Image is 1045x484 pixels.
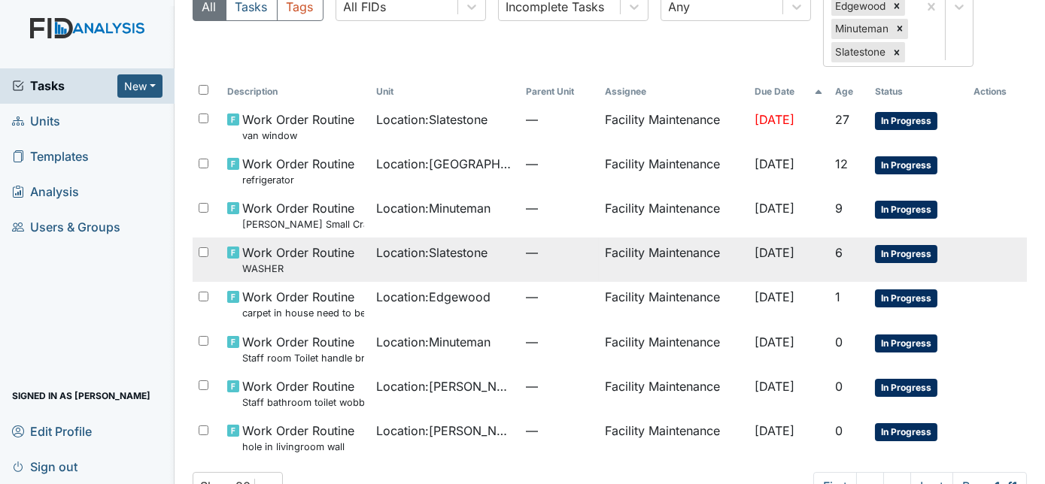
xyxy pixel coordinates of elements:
[242,377,364,410] span: Work Order Routine Staff bathroom toilet wobbly
[835,334,843,349] span: 0
[831,19,892,38] div: Minuteman
[599,237,748,282] td: Facility Maintenance
[875,201,937,219] span: In Progress
[242,288,364,320] span: Work Order Routine carpet in house need to be clean
[526,155,594,173] span: —
[755,289,794,304] span: [DATE]
[749,79,829,104] th: Toggle SortBy
[755,334,794,349] span: [DATE]
[12,419,92,443] span: Edit Profile
[755,112,794,127] span: [DATE]
[599,327,748,371] td: Facility Maintenance
[376,288,491,306] span: Location : Edgewood
[599,416,748,460] td: Facility Maintenance
[242,306,364,320] small: carpet in house need to be clean
[835,289,840,304] span: 1
[835,379,843,394] span: 0
[242,199,364,231] span: Work Order Routine Van Windshield Small Crack
[242,351,364,365] small: Staff room Toilet handle broke
[12,77,117,95] a: Tasks
[599,149,748,193] td: Facility Maintenance
[242,217,364,231] small: [PERSON_NAME] Small Crack
[755,423,794,438] span: [DATE]
[12,145,89,168] span: Templates
[869,79,968,104] th: Toggle SortBy
[835,201,843,216] span: 9
[599,193,748,237] td: Facility Maintenance
[242,395,364,410] small: Staff bathroom toilet wobbly
[370,79,519,104] th: Toggle SortBy
[755,245,794,260] span: [DATE]
[875,334,937,352] span: In Progress
[376,110,488,129] span: Location : Slatestone
[755,379,794,394] span: [DATE]
[875,289,937,307] span: In Progress
[526,333,594,351] span: —
[242,333,364,365] span: Work Order Routine Staff room Toilet handle broke
[875,245,937,263] span: In Progress
[376,199,491,217] span: Location : Minuteman
[755,156,794,171] span: [DATE]
[12,180,79,204] span: Analysis
[376,422,513,440] span: Location : [PERSON_NAME].
[968,79,1027,104] th: Actions
[526,377,594,395] span: —
[599,104,748,149] td: Facility Maintenance
[835,156,848,171] span: 12
[376,333,491,351] span: Location : Minuteman
[242,110,354,143] span: Work Order Routine van window
[242,262,354,276] small: WASHER
[755,201,794,216] span: [DATE]
[520,79,600,104] th: Toggle SortBy
[221,79,370,104] th: Toggle SortBy
[376,155,513,173] span: Location : [GEOGRAPHIC_DATA]
[829,79,869,104] th: Toggle SortBy
[117,74,163,98] button: New
[242,440,354,454] small: hole in livingroom wall
[526,288,594,306] span: —
[242,422,354,454] span: Work Order Routine hole in livingroom wall
[376,244,488,262] span: Location : Slatestone
[242,244,354,276] span: Work Order Routine WASHER
[526,110,594,129] span: —
[875,112,937,130] span: In Progress
[599,371,748,416] td: Facility Maintenance
[199,85,208,95] input: Toggle All Rows Selected
[526,199,594,217] span: —
[12,384,150,407] span: Signed in as [PERSON_NAME]
[242,129,354,143] small: van window
[242,155,354,187] span: Work Order Routine refrigerator
[835,245,843,260] span: 6
[12,455,77,478] span: Sign out
[835,423,843,438] span: 0
[875,423,937,441] span: In Progress
[599,282,748,326] td: Facility Maintenance
[376,377,513,395] span: Location : [PERSON_NAME].
[875,156,937,174] span: In Progress
[835,112,849,127] span: 27
[526,244,594,262] span: —
[599,79,748,104] th: Assignee
[526,422,594,440] span: —
[875,379,937,397] span: In Progress
[12,110,60,133] span: Units
[12,216,120,239] span: Users & Groups
[242,173,354,187] small: refrigerator
[831,42,889,62] div: Slatestone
